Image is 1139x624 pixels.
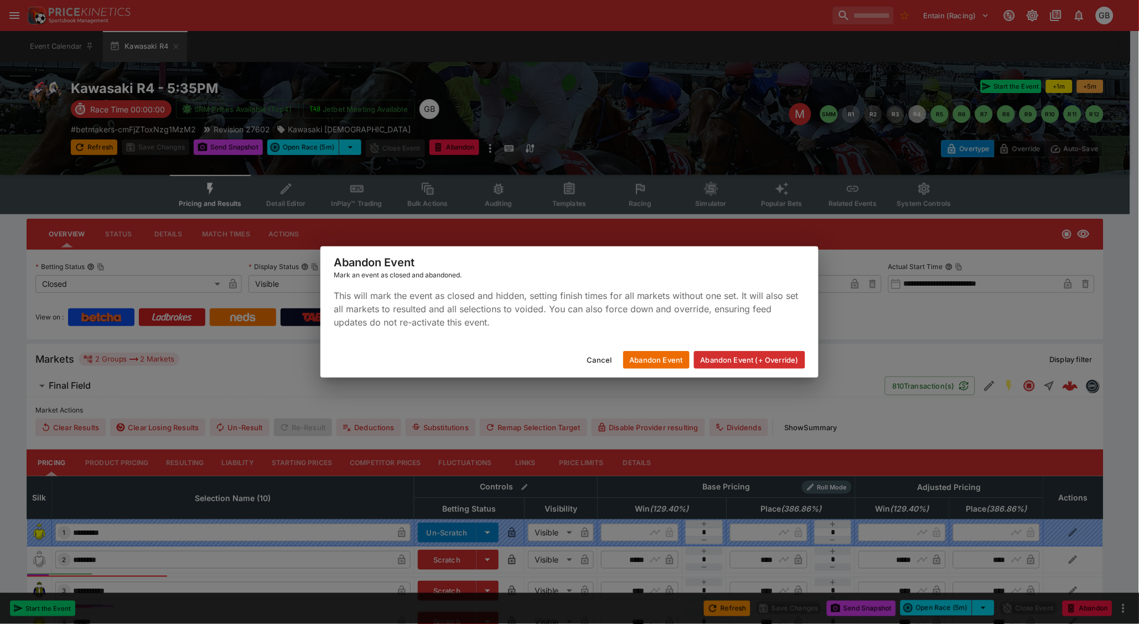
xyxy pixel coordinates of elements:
[581,351,619,369] button: Cancel
[320,246,819,290] div: Abandon Event
[334,289,805,329] p: This will mark the event as closed and hidden, setting finish times for all markets without one s...
[694,351,805,369] button: Abandon Event (+ Override)
[623,351,690,369] button: Abandon Event
[334,270,805,281] div: Mark an event as closed and abandoned.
